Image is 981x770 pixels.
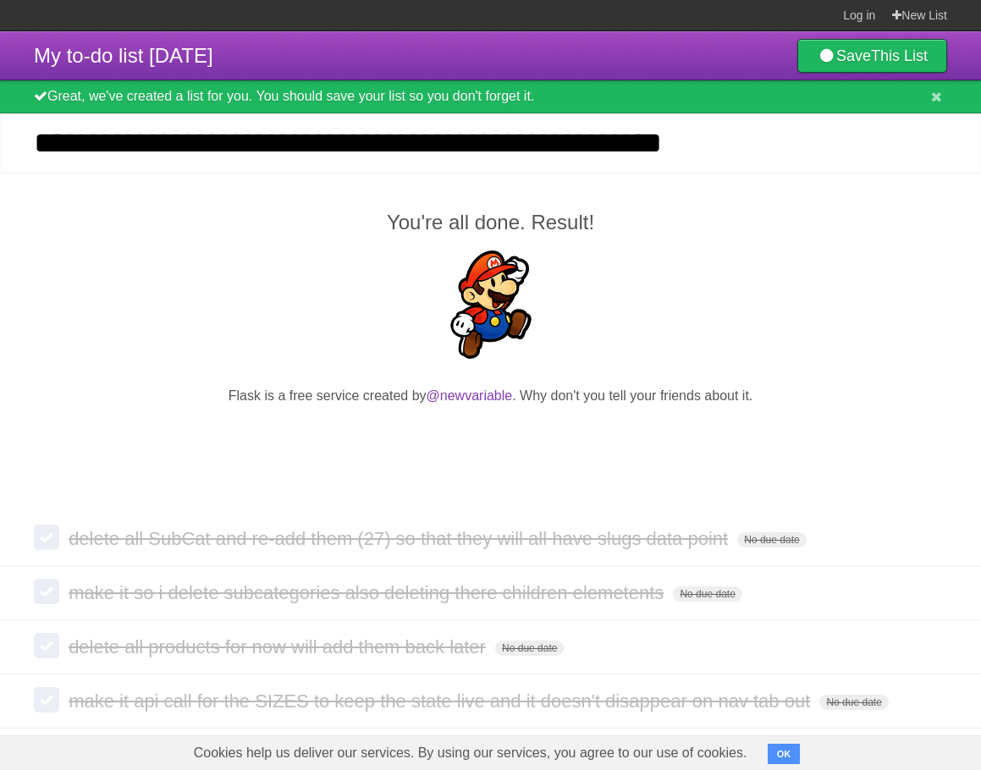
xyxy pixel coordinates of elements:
b: This List [871,47,928,64]
span: No due date [819,695,888,710]
span: make it api call for the SIZES to keep the state live and it doesn't disappear on nav tab out [69,690,814,712]
a: @newvariable [427,388,513,403]
label: Done [34,687,59,712]
label: Done [34,579,59,604]
button: OK [768,744,801,764]
span: delete all SubCat and re-add them (27) so that they will all have slugs data point [69,528,732,549]
span: No due date [737,532,806,547]
span: No due date [495,641,564,656]
img: Super Mario [437,250,545,359]
iframe: X Post Button [460,427,521,451]
h2: You're all done. Result! [34,207,947,238]
a: SaveThis List [797,39,947,73]
label: Done [34,525,59,550]
label: Done [34,633,59,658]
span: Cookies help us deliver our services. By using our services, you agree to our use of cookies. [177,736,764,770]
span: delete all products for now will add them back later [69,636,490,657]
span: make it so i delete subcategories also deleting there children elemetents [69,582,668,603]
p: Flask is a free service created by . Why don't you tell your friends about it. [34,386,947,406]
span: No due date [673,586,741,602]
span: My to-do list [DATE] [34,44,213,67]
